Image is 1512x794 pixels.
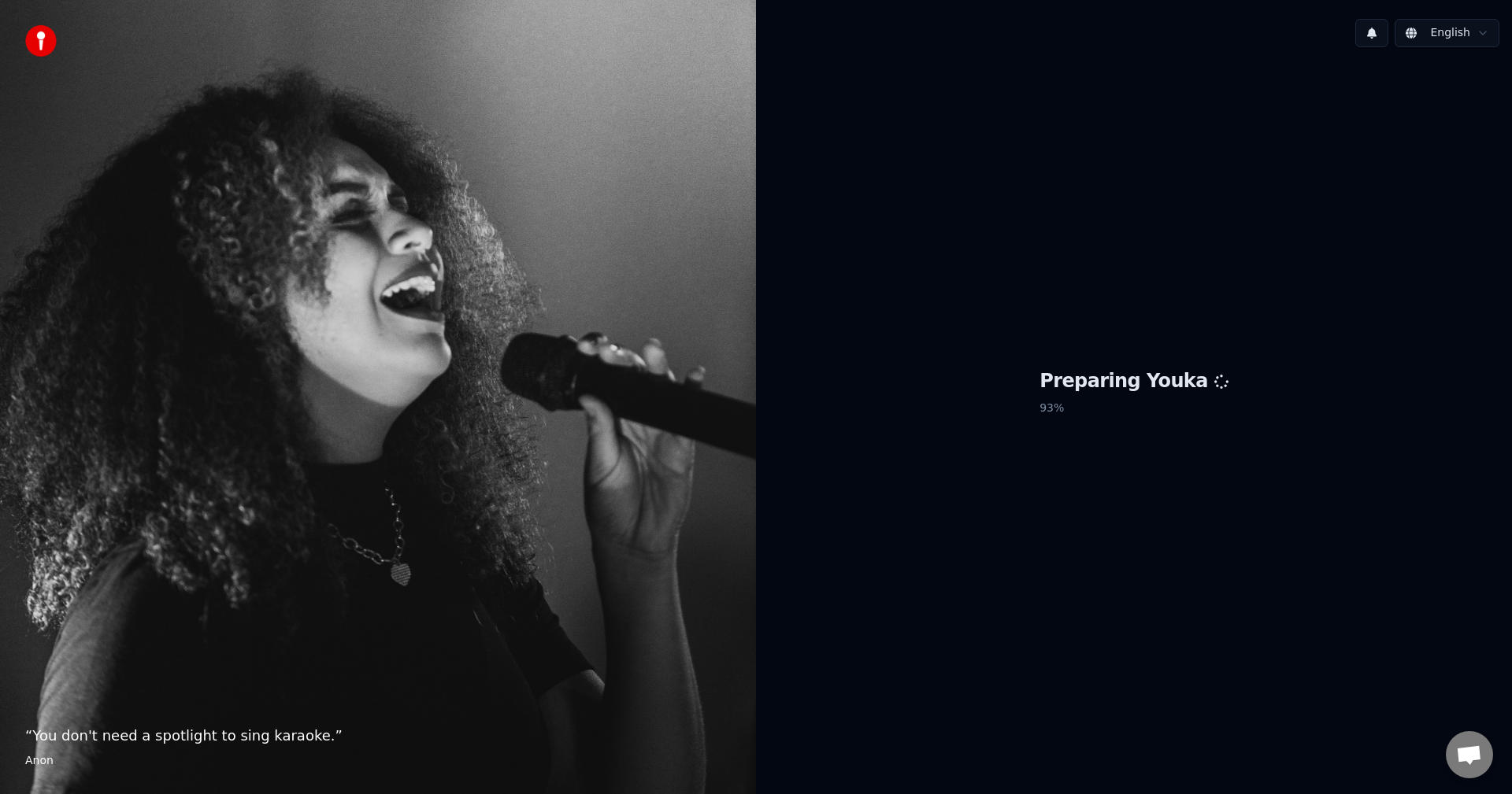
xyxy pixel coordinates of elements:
p: 93 % [1039,394,1228,423]
p: “ You don't need a spotlight to sing karaoke. ” [25,725,731,747]
footer: Anon [25,753,731,769]
div: Open chat [1446,731,1493,778]
img: youka [25,25,57,57]
h1: Preparing Youka [1039,369,1228,394]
